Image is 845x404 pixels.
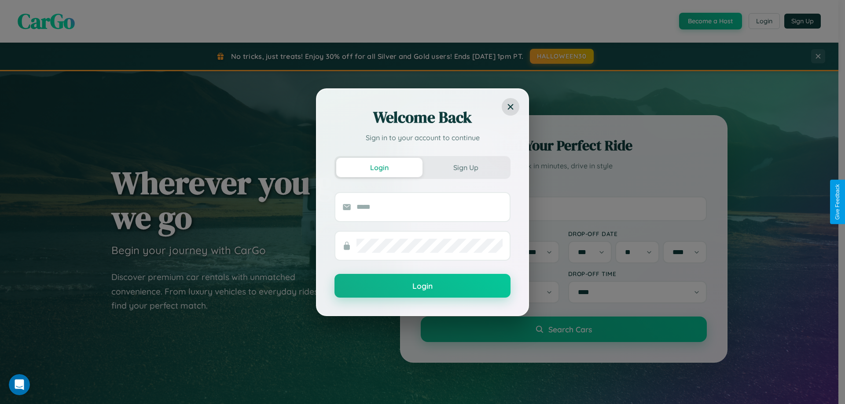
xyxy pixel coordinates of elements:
[422,158,509,177] button: Sign Up
[336,158,422,177] button: Login
[334,132,511,143] p: Sign in to your account to continue
[9,374,30,395] iframe: Intercom live chat
[334,274,511,298] button: Login
[334,107,511,128] h2: Welcome Back
[834,184,841,220] div: Give Feedback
